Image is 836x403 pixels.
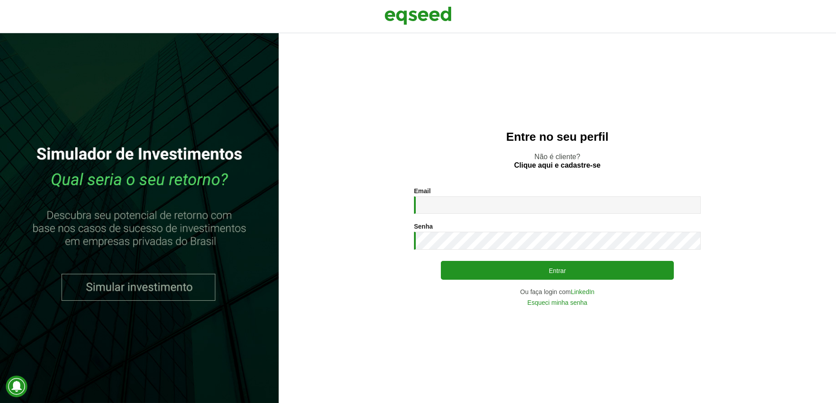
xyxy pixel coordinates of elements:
a: Clique aqui e cadastre-se [514,162,601,169]
a: Esqueci minha senha [527,299,587,306]
p: Não é cliente? [297,152,818,169]
img: EqSeed Logo [384,4,452,27]
button: Entrar [441,261,674,280]
a: LinkedIn [571,289,595,295]
label: Email [414,188,431,194]
label: Senha [414,223,433,230]
h2: Entre no seu perfil [297,130,818,143]
div: Ou faça login com [414,289,701,295]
